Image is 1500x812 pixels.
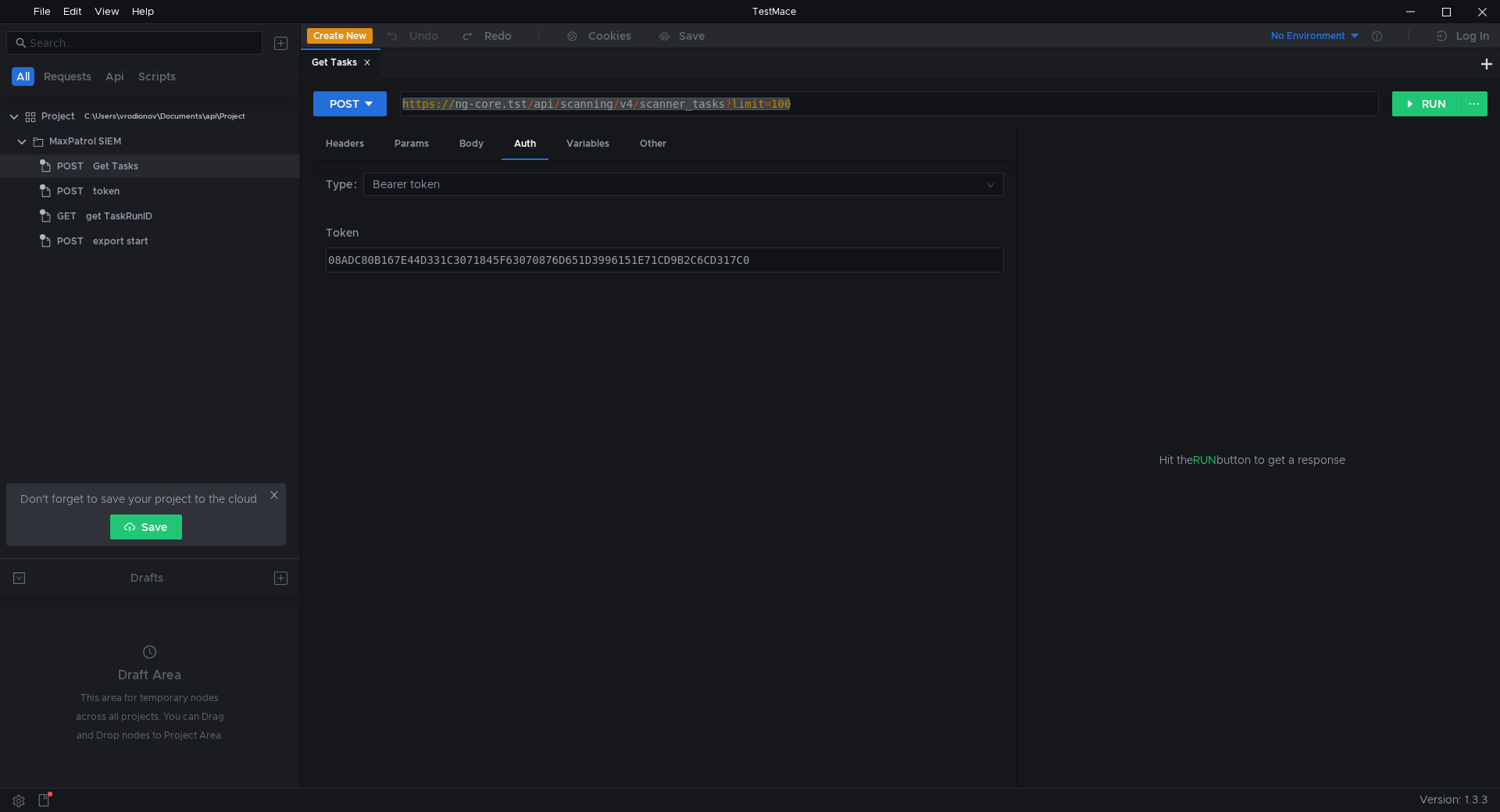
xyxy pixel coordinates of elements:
button: Redo [449,24,523,48]
div: POST [330,95,359,112]
div: token [93,180,120,203]
button: POST [313,91,387,116]
button: Api [101,67,129,86]
span: Version: 1.3.3 [1420,789,1487,811]
span: GET [57,205,77,228]
div: export start [93,230,148,253]
button: Save [110,515,182,540]
span: RUN [1193,453,1216,467]
label: Type [326,173,363,196]
input: Search... [30,34,253,52]
span: POST [57,230,84,253]
span: POST [57,155,84,178]
div: Drafts [130,568,163,587]
span: POST [57,180,84,203]
button: Create New [307,28,373,44]
label: Token [326,224,1004,241]
div: Cookies [588,27,631,45]
div: Body [447,130,496,158]
span: Hit the button to get a response [1159,451,1345,468]
button: RUN [1392,91,1462,116]
div: Save [679,30,705,41]
div: Other [627,130,679,158]
div: Get Tasks [312,55,371,71]
div: Auth [502,130,548,160]
button: All [12,67,34,86]
span: Don't forget to save your project to the cloud [20,490,257,508]
div: Variables [554,130,622,158]
div: No Environment [1271,29,1345,44]
div: Project [41,105,75,128]
button: Scripts [134,67,180,86]
div: get TaskRunID [86,205,152,228]
div: Log In [1456,27,1489,45]
div: Params [382,130,441,158]
button: Requests [39,67,96,86]
button: No Environment [1252,23,1361,48]
div: Get Tasks [93,155,138,178]
div: C:\Users\vrodionov\Documents\api\Project [84,105,245,128]
div: Headers [313,130,377,158]
div: Redo [484,27,512,45]
button: Undo [373,24,449,48]
div: MaxPatrol SIEM [49,130,121,153]
div: Undo [409,27,438,45]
